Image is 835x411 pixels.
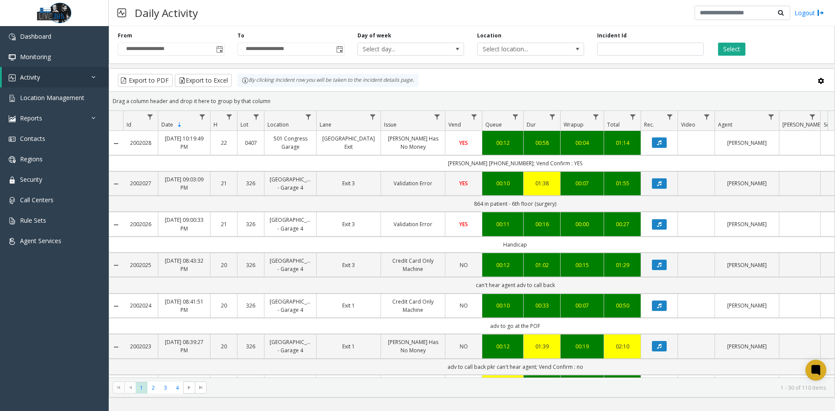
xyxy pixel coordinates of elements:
[322,261,375,269] a: Exit 3
[664,111,676,123] a: Rec. Filter Menu
[478,43,562,55] span: Select location...
[128,220,153,228] a: 2002026
[322,220,375,228] a: Exit 3
[386,220,440,228] a: Validation Error
[488,301,518,310] a: 00:10
[386,338,440,354] a: [PERSON_NAME] Has No Money
[451,261,477,269] a: NO
[214,43,224,55] span: Toggle popup
[161,121,173,128] span: Date
[270,175,311,192] a: [GEOGRAPHIC_DATA] - Garage 4
[118,74,173,87] button: Export to PDF
[782,121,822,128] span: [PERSON_NAME]
[566,261,598,269] a: 00:15
[609,179,635,187] div: 01:55
[109,111,835,378] div: Data table
[9,115,16,122] img: 'icon'
[109,140,123,147] a: Collapse Details
[459,180,468,187] span: YES
[214,121,217,128] span: H
[451,179,477,187] a: YES
[243,139,259,147] a: 0407
[529,301,555,310] a: 00:33
[527,121,536,128] span: Dur
[303,111,314,123] a: Location Filter Menu
[240,121,248,128] span: Lot
[460,302,468,309] span: NO
[488,342,518,351] div: 00:12
[529,261,555,269] div: 01:02
[270,338,311,354] a: [GEOGRAPHIC_DATA] - Garage 4
[609,139,635,147] div: 01:14
[20,32,51,40] span: Dashboard
[9,95,16,102] img: 'icon'
[9,33,16,40] img: 'icon'
[109,94,835,109] div: Drag a column header and drop it here to group by that column
[164,134,205,151] a: [DATE] 10:19:49 PM
[529,342,555,351] div: 01:39
[175,74,232,87] button: Export to Excel
[164,297,205,314] a: [DATE] 08:41:51 PM
[609,342,635,351] a: 02:10
[384,121,397,128] span: Issue
[510,111,521,123] a: Queue Filter Menu
[451,139,477,147] a: YES
[128,342,153,351] a: 2002023
[9,217,16,224] img: 'icon'
[720,220,774,228] a: [PERSON_NAME]
[386,134,440,151] a: [PERSON_NAME] Has No Money
[607,121,620,128] span: Total
[451,342,477,351] a: NO
[118,32,132,40] label: From
[564,121,584,128] span: Wrapup
[459,139,468,147] span: YES
[485,121,502,128] span: Queue
[128,261,153,269] a: 2002025
[566,139,598,147] a: 00:04
[128,301,153,310] a: 2002024
[459,221,468,228] span: YES
[386,257,440,273] a: Credit Card Only Machine
[765,111,777,123] a: Agent Filter Menu
[488,139,518,147] div: 00:12
[183,381,195,394] span: Go to the next page
[488,261,518,269] a: 00:12
[20,196,53,204] span: Call Centers
[609,261,635,269] a: 01:29
[566,179,598,187] div: 00:07
[609,220,635,228] a: 00:27
[529,139,555,147] a: 00:58
[597,32,627,40] label: Incident Id
[127,121,131,128] span: Id
[609,301,635,310] a: 00:50
[460,261,468,269] span: NO
[488,220,518,228] a: 00:11
[488,179,518,187] a: 00:10
[451,301,477,310] a: NO
[270,257,311,273] a: [GEOGRAPHIC_DATA] - Garage 4
[216,220,232,228] a: 21
[147,382,159,394] span: Page 2
[807,111,818,123] a: Parker Filter Menu
[243,179,259,187] a: 326
[358,43,443,55] span: Select day...
[20,134,45,143] span: Contacts
[566,301,598,310] a: 00:07
[20,114,42,122] span: Reports
[2,67,109,87] a: Activity
[20,94,84,102] span: Location Management
[720,301,774,310] a: [PERSON_NAME]
[529,220,555,228] div: 00:16
[9,197,16,204] img: 'icon'
[9,74,16,81] img: 'icon'
[267,121,289,128] span: Location
[216,179,232,187] a: 21
[566,220,598,228] div: 00:00
[9,238,16,245] img: 'icon'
